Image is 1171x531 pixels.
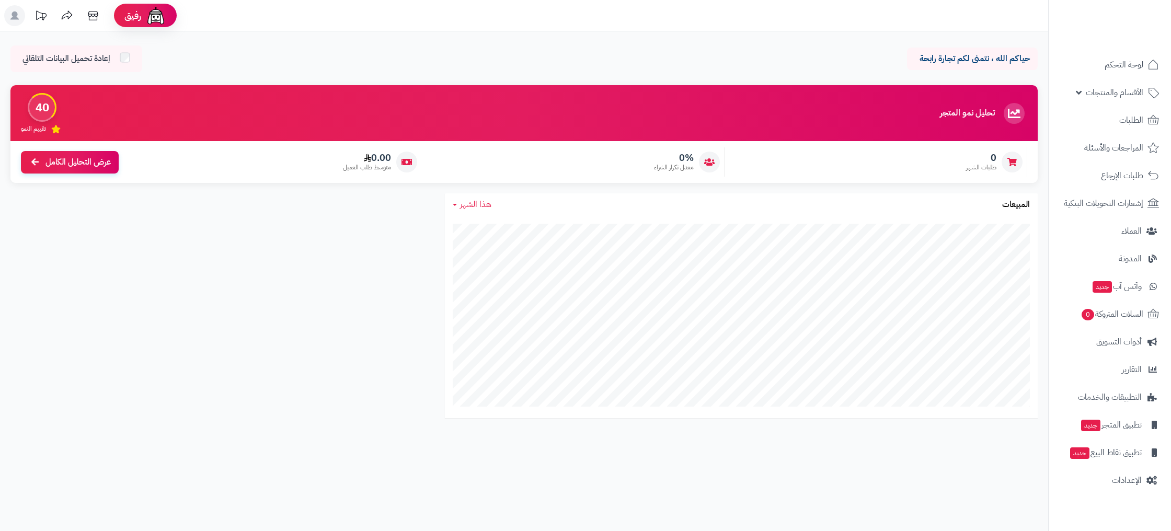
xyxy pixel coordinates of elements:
[1055,412,1165,437] a: تطبيق المتجرجديد
[1055,163,1165,188] a: طلبات الإرجاع
[1092,279,1142,294] span: وآتس آب
[1055,329,1165,354] a: أدوات التسويق
[1112,473,1142,488] span: الإعدادات
[1055,246,1165,271] a: المدونة
[1093,281,1112,293] span: جديد
[966,163,996,172] span: طلبات الشهر
[1055,191,1165,216] a: إشعارات التحويلات البنكية
[654,163,694,172] span: معدل تكرار الشراء
[1122,362,1142,377] span: التقارير
[915,53,1030,65] p: حياكم الله ، نتمنى لكم تجارة رابحة
[1119,251,1142,266] span: المدونة
[1055,357,1165,382] a: التقارير
[940,109,995,118] h3: تحليل نمو المتجر
[1078,390,1142,405] span: التطبيقات والخدمات
[1055,135,1165,160] a: المراجعات والأسئلة
[21,124,46,133] span: تقييم النمو
[1070,447,1089,459] span: جديد
[343,152,391,164] span: 0.00
[21,151,119,174] a: عرض التحليل الكامل
[124,9,141,22] span: رفيق
[1080,418,1142,432] span: تطبيق المتجر
[453,199,491,211] a: هذا الشهر
[1082,309,1094,320] span: 0
[1055,440,1165,465] a: تطبيق نقاط البيعجديد
[1055,468,1165,493] a: الإعدادات
[654,152,694,164] span: 0%
[1055,218,1165,244] a: العملاء
[22,53,110,65] span: إعادة تحميل البيانات التلقائي
[460,198,491,211] span: هذا الشهر
[1119,113,1143,128] span: الطلبات
[1121,224,1142,238] span: العملاء
[343,163,391,172] span: متوسط طلب العميل
[1096,334,1142,349] span: أدوات التسويق
[966,152,996,164] span: 0
[1055,274,1165,299] a: وآتس آبجديد
[1069,445,1142,460] span: تطبيق نقاط البيع
[1101,168,1143,183] span: طلبات الإرجاع
[1055,302,1165,327] a: السلات المتروكة0
[28,5,54,29] a: تحديثات المنصة
[45,156,111,168] span: عرض التحليل الكامل
[1002,200,1030,210] h3: المبيعات
[1081,420,1100,431] span: جديد
[1086,85,1143,100] span: الأقسام والمنتجات
[1081,307,1143,321] span: السلات المتروكة
[1055,52,1165,77] a: لوحة التحكم
[1055,385,1165,410] a: التطبيقات والخدمات
[1084,141,1143,155] span: المراجعات والأسئلة
[1105,57,1143,72] span: لوحة التحكم
[145,5,166,26] img: ai-face.png
[1064,196,1143,211] span: إشعارات التحويلات البنكية
[1055,108,1165,133] a: الطلبات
